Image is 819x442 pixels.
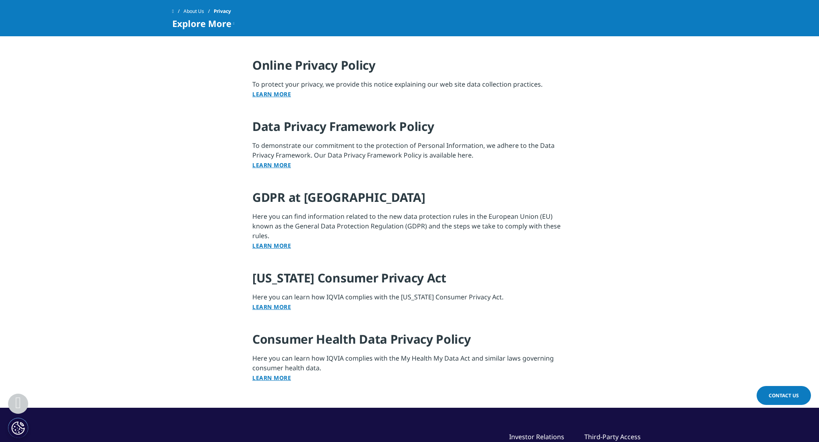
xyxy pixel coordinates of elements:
[757,386,811,405] a: Contact Us
[252,79,567,104] p: To protect your privacy, we provide this notice explaining our web site data collection practices.
[252,374,291,382] a: LEARN MORE
[172,19,231,28] span: Explore More
[184,4,214,19] a: About Us
[252,303,291,311] a: Learn More
[252,212,567,255] p: Here you can find information related to the new data protection rules in the European Union (EU)...
[252,57,567,79] h4: Online Privacy Policy
[252,292,567,317] p: Here you can learn how IQVIA complies with the [US_STATE] Consumer Privacy Act.
[8,418,28,438] button: Cookie Settings
[252,270,567,292] h4: [US_STATE] Consumer Privacy Act
[769,392,799,399] span: Contact Us
[214,4,231,19] span: Privacy
[252,90,291,98] a: Learn More
[252,118,567,141] h4: Data Privacy Framework Policy
[252,141,567,175] p: To demonstrate our commitment to the protection of Personal Information, we adhere to the Data Pr...
[584,432,641,441] a: Third-Party Access
[252,189,567,212] h4: GDPR at [GEOGRAPHIC_DATA]
[252,242,291,249] a: Learn More
[252,353,567,388] p: Here you can learn how IQVIA complies with the My Health My Data Act and similar laws governing c...
[509,432,564,441] a: Investor Relations
[252,331,567,353] h4: Consumer Health Data Privacy Policy
[252,161,291,169] a: Learn More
